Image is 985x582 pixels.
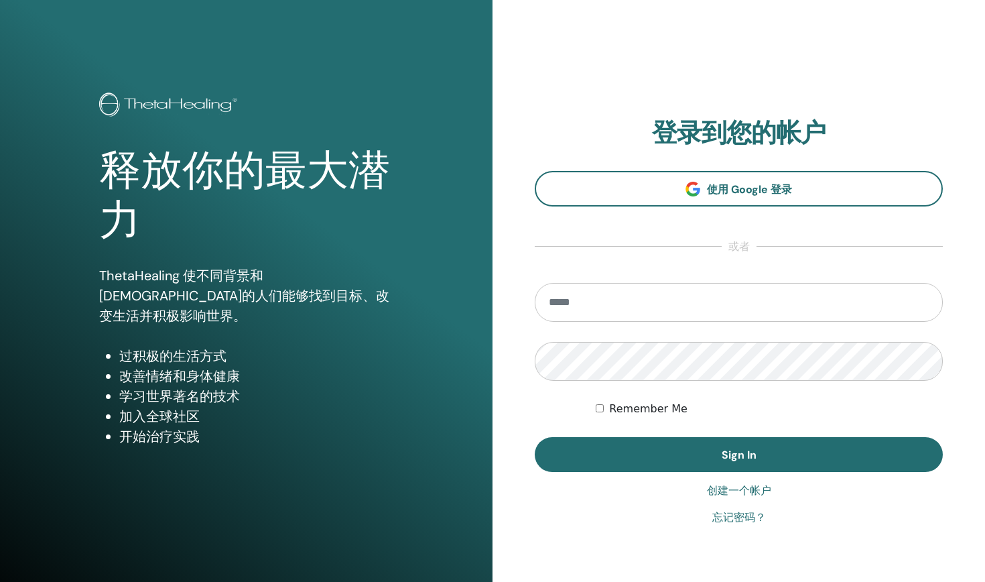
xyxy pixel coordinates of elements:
[119,386,394,406] li: 学习世界著名的技术
[722,239,757,255] span: 或者
[609,401,687,417] label: Remember Me
[119,406,394,426] li: 加入全球社区
[119,366,394,386] li: 改善情绪和身体健康
[707,483,771,499] a: 创建一个帐户
[119,426,394,447] li: 开始治疗实践
[712,510,766,526] a: 忘记密码？
[596,401,943,417] div: Keep me authenticated indefinitely or until I manually logout
[707,182,792,196] span: 使用 Google 登录
[722,448,757,462] span: Sign In
[119,346,394,366] li: 过积极的生活方式
[99,146,394,246] h1: 释放你的最大潜力
[99,266,394,326] p: ThetaHealing 使不同背景和[DEMOGRAPHIC_DATA]的人们能够找到目标、改变生活并积极影响世界。
[535,437,943,472] button: Sign In
[535,118,943,149] h2: 登录到您的帐户
[535,171,943,207] a: 使用 Google 登录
